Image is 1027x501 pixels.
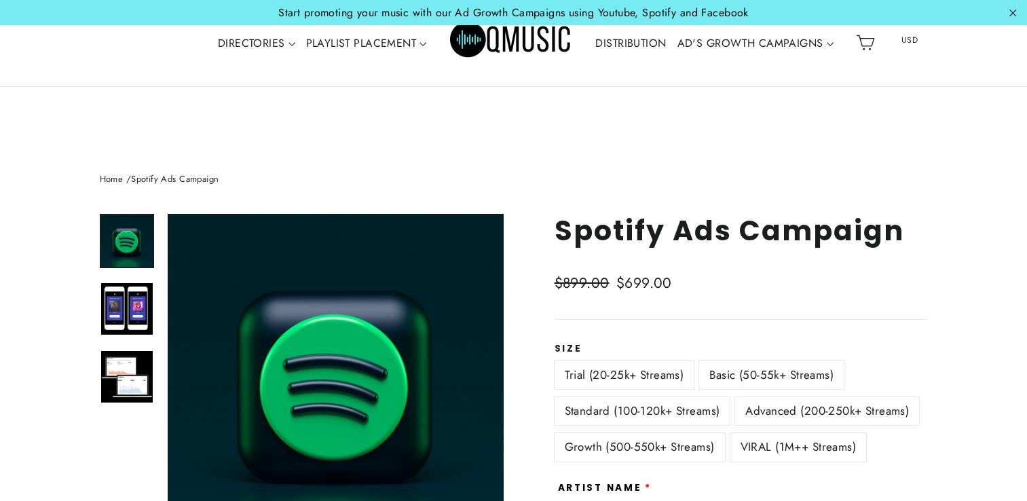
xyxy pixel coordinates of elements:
[101,351,153,403] img: Spotify Ads Campaign
[450,12,572,73] img: Q Music Promotions
[172,3,851,83] div: Primary
[212,28,301,59] a: DIRECTORIES
[555,361,694,389] label: Trial (20-25k+ Streams)
[100,172,124,185] a: Home
[884,30,935,50] span: USD
[699,361,844,389] label: Basic (50-55k+ Streams)
[555,433,725,461] label: Growth (500-550k+ Streams)
[735,397,919,425] label: Advanced (200-250k+ Streams)
[555,344,928,354] label: Size
[100,172,928,187] nav: breadcrumbs
[672,28,839,59] a: AD'S GROWTH CAMPAIGNS
[301,28,432,59] a: PLAYLIST PLACEMENT
[555,397,730,425] label: Standard (100-120k+ Streams)
[616,273,672,293] span: $699.00
[101,215,153,267] img: Spotify Ads Campaign
[555,214,928,247] h1: Spotify Ads Campaign
[101,283,153,335] img: Spotify Ads Campaign
[730,433,867,461] label: VIRAL (1M++ Streams)
[558,483,652,494] label: Artist Name
[126,172,131,185] span: /
[555,273,610,293] span: $899.00
[590,28,671,59] a: DISTRIBUTION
